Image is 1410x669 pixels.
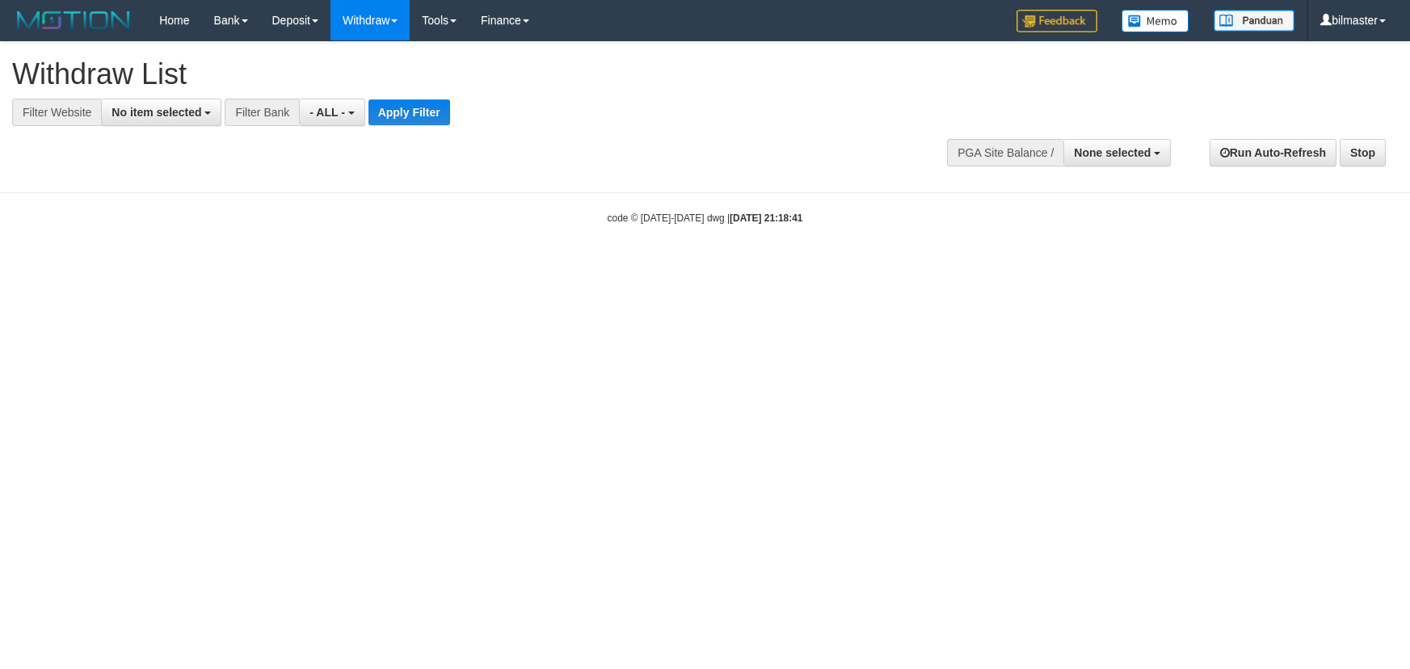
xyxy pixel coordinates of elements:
button: None selected [1063,139,1171,166]
small: code © [DATE]-[DATE] dwg | [608,212,803,224]
a: Stop [1340,139,1386,166]
span: None selected [1074,146,1151,159]
span: No item selected [112,106,201,119]
a: Run Auto-Refresh [1210,139,1336,166]
img: MOTION_logo.png [12,8,135,32]
div: Filter Bank [225,99,299,126]
img: Feedback.jpg [1016,10,1097,32]
strong: [DATE] 21:18:41 [730,212,802,224]
h1: Withdraw List [12,58,924,90]
img: Button%20Memo.svg [1122,10,1189,32]
span: - ALL - [309,106,345,119]
div: PGA Site Balance / [947,139,1063,166]
button: Apply Filter [368,99,450,125]
div: Filter Website [12,99,101,126]
button: - ALL - [299,99,364,126]
button: No item selected [101,99,221,126]
img: panduan.png [1214,10,1294,32]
